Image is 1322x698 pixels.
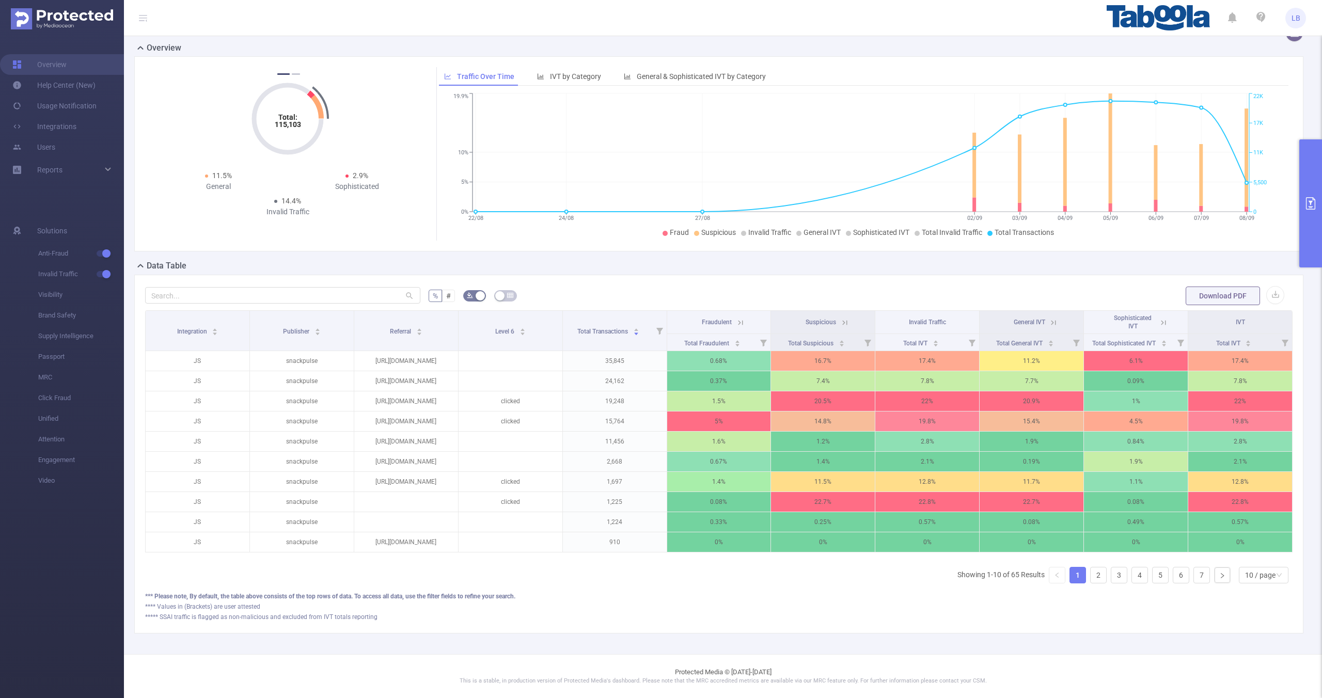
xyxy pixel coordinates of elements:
[1253,179,1267,186] tspan: 5,500
[909,319,946,326] span: Invalid Traffic
[1161,339,1167,345] div: Sort
[314,331,320,334] i: icon: caret-down
[1216,340,1242,347] span: Total IVT
[734,339,740,342] i: icon: caret-up
[288,181,426,192] div: Sophisticated
[1048,339,1054,342] i: icon: caret-up
[1048,339,1054,345] div: Sort
[1278,334,1292,351] i: Filter menu
[390,328,413,335] span: Referral
[212,327,218,333] div: Sort
[1049,567,1065,583] li: Previous Page
[38,346,124,367] span: Passport
[980,452,1083,471] p: 0.19%
[146,452,249,471] p: JS
[37,166,62,174] span: Reports
[1132,567,1147,583] a: 4
[957,567,1045,583] li: Showing 1-10 of 65 Results
[1084,391,1188,411] p: 1%
[461,209,468,215] tspan: 0%
[275,120,301,129] tspan: 115,103
[806,319,836,326] span: Suspicious
[550,72,601,81] span: IVT by Category
[980,432,1083,451] p: 1.9%
[563,452,667,471] p: 2,668
[354,452,458,471] p: [URL][DOMAIN_NAME]
[1084,452,1188,471] p: 1.9%
[416,327,422,333] div: Sort
[353,171,368,180] span: 2.9%
[146,512,249,532] p: JS
[459,472,562,491] p: clicked
[250,452,354,471] p: snackpulse
[38,429,124,450] span: Attention
[149,181,288,192] div: General
[933,339,938,342] i: icon: caret-up
[12,116,76,137] a: Integrations
[1012,215,1027,221] tspan: 03/09
[771,371,875,391] p: 7.4%
[146,432,249,451] p: JS
[212,331,218,334] i: icon: caret-down
[1188,391,1292,411] p: 22%
[875,532,979,552] p: 0%
[771,452,875,471] p: 1.4%
[146,391,249,411] p: JS
[965,334,979,351] i: Filter menu
[38,388,124,408] span: Click Fraud
[980,371,1083,391] p: 7.7%
[1193,567,1210,583] li: 7
[563,411,667,431] p: 15,764
[996,340,1044,347] span: Total General IVT
[980,512,1083,532] p: 0.08%
[633,327,639,330] i: icon: caret-up
[250,472,354,491] p: snackpulse
[1084,532,1188,552] p: 0%
[354,391,458,411] p: [URL][DOMAIN_NAME]
[218,207,357,217] div: Invalid Traffic
[748,228,791,236] span: Invalid Traffic
[980,532,1083,552] p: 0%
[250,492,354,512] p: snackpulse
[354,472,458,491] p: [URL][DOMAIN_NAME]
[177,328,209,335] span: Integration
[145,602,1293,611] div: **** Values in (Brackets) are user attested
[1194,567,1209,583] a: 7
[1058,215,1073,221] tspan: 04/09
[701,228,736,236] span: Suspicious
[354,351,458,371] p: [URL][DOMAIN_NAME]
[667,452,771,471] p: 0.67%
[520,327,526,333] div: Sort
[145,287,420,304] input: Search...
[771,391,875,411] p: 20.5%
[667,512,771,532] p: 0.33%
[853,228,909,236] span: Sophisticated IVT
[1069,334,1083,351] i: Filter menu
[1253,209,1256,215] tspan: 0
[1188,351,1292,371] p: 17.4%
[563,432,667,451] p: 11,456
[1188,432,1292,451] p: 2.8%
[150,677,1296,686] p: This is a stable, in production version of Protected Media's dashboard. Please note that the MRC ...
[147,260,186,272] h2: Data Table
[667,532,771,552] p: 0%
[667,351,771,371] p: 0.68%
[38,367,124,388] span: MRC
[1219,573,1225,579] i: icon: right
[933,339,939,345] div: Sort
[1173,334,1188,351] i: Filter menu
[875,371,979,391] p: 7.8%
[1253,120,1263,126] tspan: 17K
[38,264,124,284] span: Invalid Traffic
[1114,314,1152,330] span: Sophisticated IVT
[146,532,249,552] p: JS
[1054,572,1060,578] i: icon: left
[995,228,1054,236] span: Total Transactions
[250,411,354,431] p: snackpulse
[1161,342,1167,345] i: icon: caret-down
[38,243,124,264] span: Anti-Fraud
[283,328,311,335] span: Publisher
[860,334,875,351] i: Filter menu
[684,340,731,347] span: Total Fraudulent
[146,371,249,391] p: JS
